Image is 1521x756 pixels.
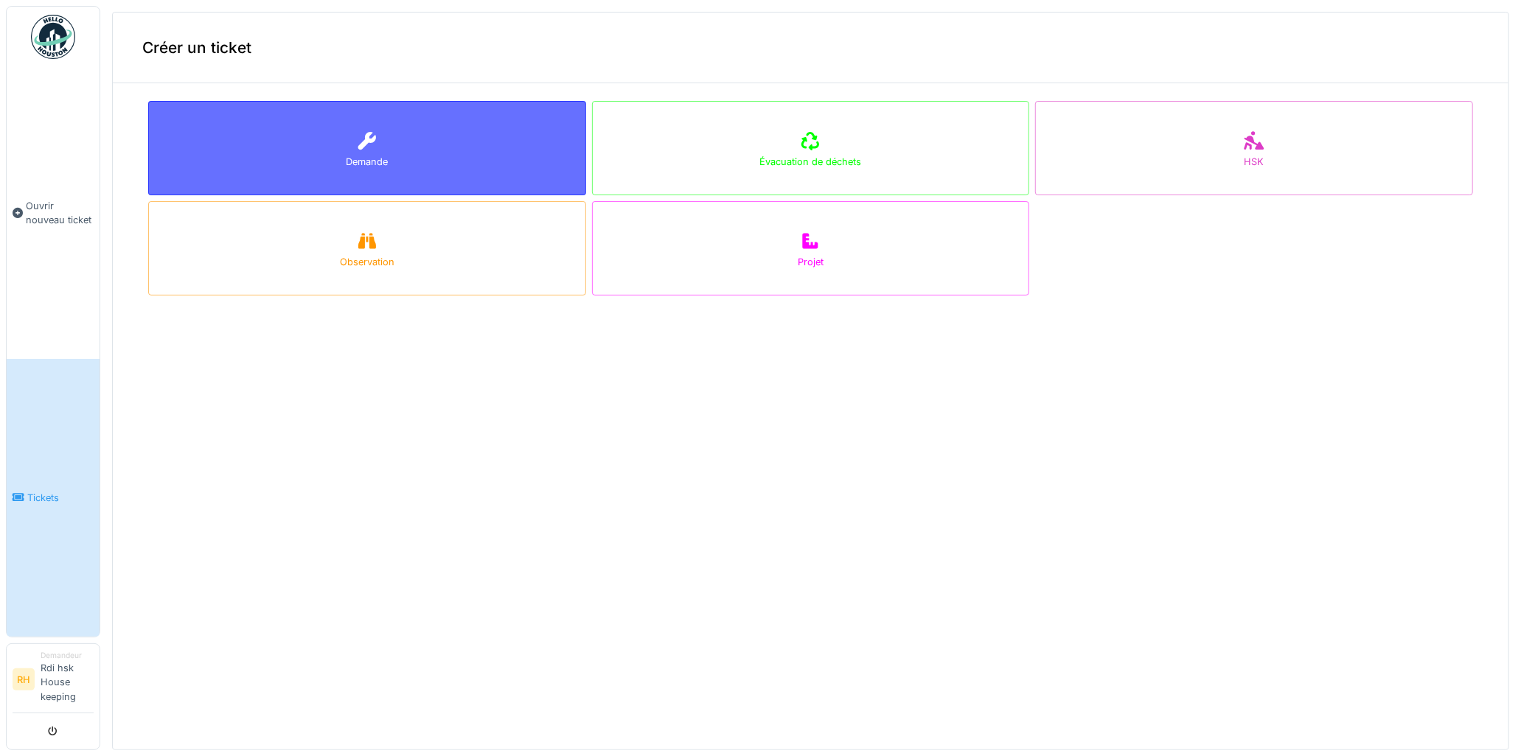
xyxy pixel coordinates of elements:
a: Tickets [7,359,100,637]
a: Ouvrir nouveau ticket [7,67,100,359]
a: RH DemandeurRdi hsk House keeping [13,650,94,713]
div: Observation [340,255,394,269]
div: HSK [1245,155,1264,169]
li: RH [13,668,35,690]
div: Créer un ticket [113,13,1508,83]
span: Ouvrir nouveau ticket [26,199,94,227]
li: Rdi hsk House keeping [41,650,94,710]
div: Projet [798,255,824,269]
span: Tickets [27,491,94,505]
div: Demandeur [41,650,94,661]
div: Évacuation de déchets [759,155,861,169]
div: Demande [346,155,388,169]
img: Badge_color-CXgf-gQk.svg [31,15,75,59]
